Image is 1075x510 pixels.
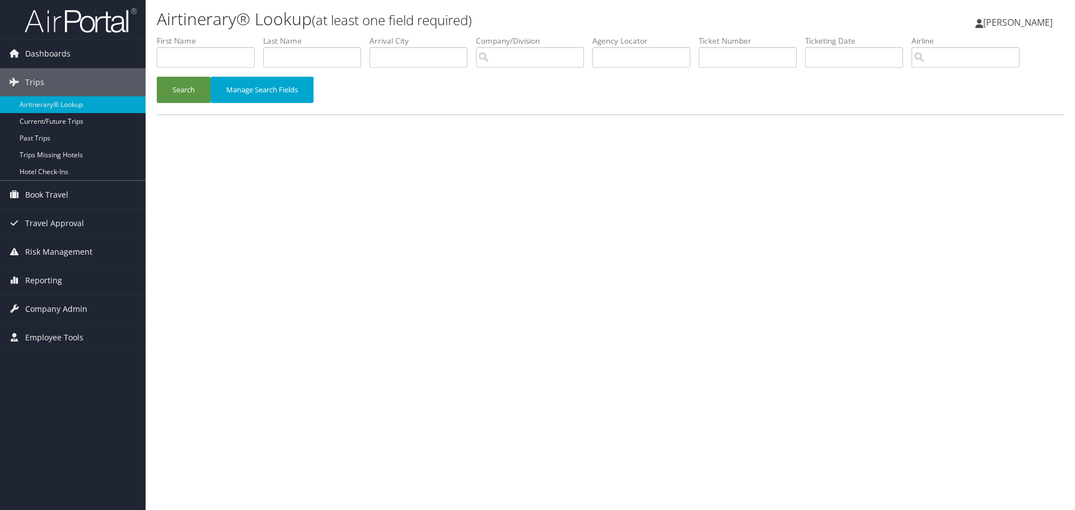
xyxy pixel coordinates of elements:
[25,266,62,294] span: Reporting
[25,324,83,352] span: Employee Tools
[912,35,1028,46] label: Airline
[157,35,263,46] label: First Name
[312,11,472,29] small: (at least one field required)
[975,6,1064,39] a: [PERSON_NAME]
[25,209,84,237] span: Travel Approval
[983,16,1053,29] span: [PERSON_NAME]
[157,7,761,31] h1: Airtinerary® Lookup
[592,35,699,46] label: Agency Locator
[25,181,68,209] span: Book Travel
[25,295,87,323] span: Company Admin
[699,35,805,46] label: Ticket Number
[25,68,44,96] span: Trips
[805,35,912,46] label: Ticketing Date
[370,35,476,46] label: Arrival City
[211,77,314,103] button: Manage Search Fields
[263,35,370,46] label: Last Name
[25,238,92,266] span: Risk Management
[25,7,137,34] img: airportal-logo.png
[157,77,211,103] button: Search
[476,35,592,46] label: Company/Division
[25,40,71,68] span: Dashboards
